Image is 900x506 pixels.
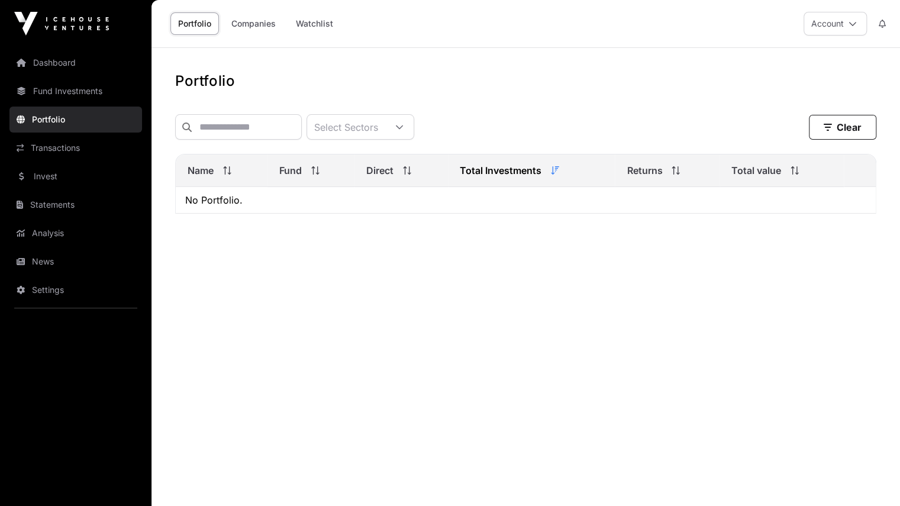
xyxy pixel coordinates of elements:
[170,12,219,35] a: Portfolio
[366,163,393,178] span: Direct
[9,220,142,246] a: Analysis
[627,163,662,178] span: Returns
[176,187,876,214] td: No Portfolio.
[9,192,142,218] a: Statements
[188,163,214,178] span: Name
[279,163,302,178] span: Fund
[175,72,876,91] h1: Portfolio
[731,163,781,178] span: Total value
[224,12,283,35] a: Companies
[307,115,385,139] div: Select Sectors
[14,12,109,36] img: Icehouse Ventures Logo
[288,12,341,35] a: Watchlist
[9,277,142,303] a: Settings
[804,12,867,36] button: Account
[841,449,900,506] iframe: Chat Widget
[460,163,541,178] span: Total Investments
[9,135,142,161] a: Transactions
[9,50,142,76] a: Dashboard
[9,249,142,275] a: News
[9,107,142,133] a: Portfolio
[9,78,142,104] a: Fund Investments
[9,163,142,189] a: Invest
[809,115,876,140] button: Clear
